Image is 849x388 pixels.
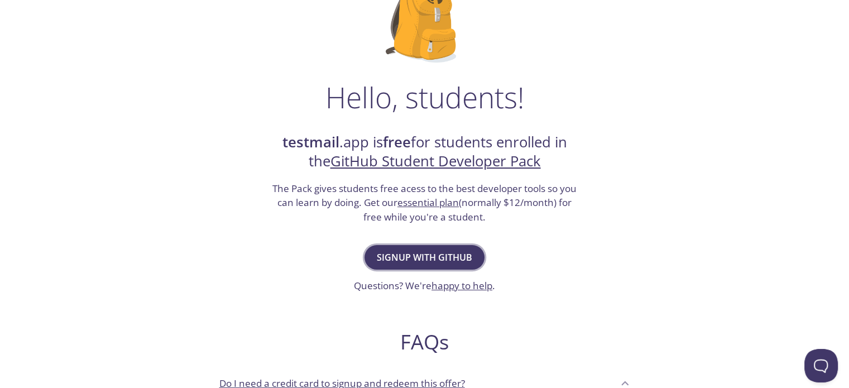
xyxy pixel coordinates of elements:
span: Signup with GitHub [377,250,472,265]
h2: FAQs [210,329,639,355]
a: essential plan [397,196,459,209]
iframe: Help Scout Beacon - Open [804,349,838,382]
a: GitHub Student Developer Pack [330,151,541,171]
h3: Questions? We're . [354,279,495,293]
h2: .app is for students enrolled in the [271,133,578,171]
strong: testmail [282,132,339,152]
button: Signup with GitHub [364,245,485,270]
h1: Hello, students! [325,80,524,114]
a: happy to help [431,279,492,292]
strong: free [383,132,411,152]
h3: The Pack gives students free acess to the best developer tools so you can learn by doing. Get our... [271,181,578,224]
